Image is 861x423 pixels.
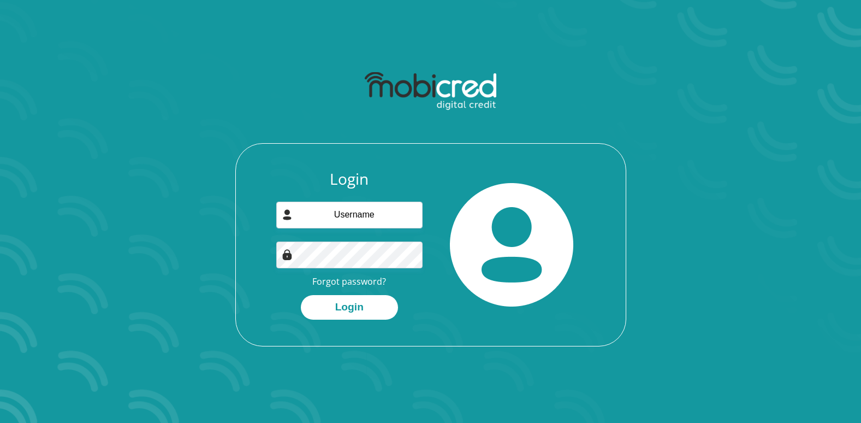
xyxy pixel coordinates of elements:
[282,249,293,260] img: Image
[312,275,386,287] a: Forgot password?
[301,295,398,320] button: Login
[365,72,496,110] img: mobicred logo
[276,202,423,228] input: Username
[282,209,293,220] img: user-icon image
[276,170,423,189] h3: Login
